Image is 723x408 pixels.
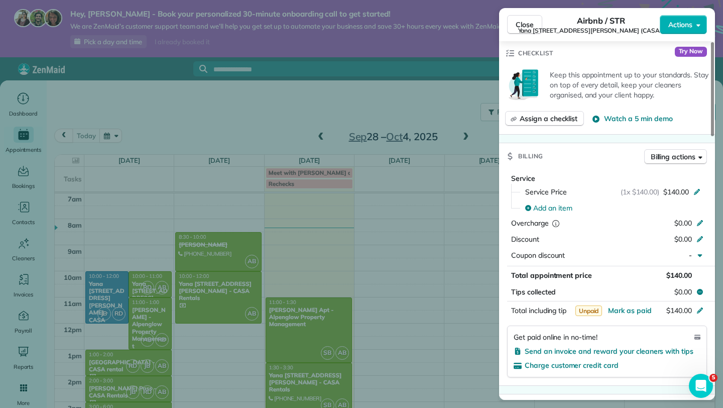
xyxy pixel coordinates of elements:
[604,114,672,124] span: Watch a 5 min demo
[507,285,707,299] button: Tips collected$0.00
[674,287,692,297] span: $0.00
[525,347,693,356] span: Send an invoice and reward your cleaners with tips
[518,27,684,35] span: Yana [STREET_ADDRESS][PERSON_NAME] (CASA Rentals)
[511,271,592,280] span: Total appointment price
[674,219,692,228] span: $0.00
[505,111,584,126] button: Assign a checklist
[519,200,707,216] button: Add an item
[7,4,26,23] button: go back
[157,4,176,23] button: Expand window
[511,306,566,315] span: Total including tip
[689,251,692,260] span: -
[621,187,660,197] span: (1x $140.00)
[689,374,713,398] iframe: Intercom live chat
[511,218,598,228] div: Overcharge
[525,361,619,370] span: Charge customer credit card
[666,271,692,280] span: $140.00
[668,20,692,30] span: Actions
[608,306,652,315] span: Mark as paid
[511,287,556,297] span: Tips collected
[507,15,542,34] button: Close
[520,114,577,124] span: Assign a checklist
[518,151,543,161] span: Billing
[525,187,567,197] span: Service Price
[592,114,672,124] button: Watch a 5 min demo
[519,184,707,200] button: Service Price(1x $140.00)$140.00
[511,235,539,244] span: Discount
[516,20,534,30] span: Close
[575,305,602,316] span: Unpaid
[608,305,652,316] button: Mark as paid
[577,15,625,27] span: Airbnb / STR
[675,47,707,57] span: Try Now
[651,152,695,162] span: Billing actions
[674,235,692,244] span: $0.00
[709,374,717,382] span: 5
[511,174,535,183] span: Service
[511,251,565,260] span: Coupon discount
[518,48,553,58] span: Checklist
[550,70,709,100] p: Keep this appointment up to your standards. Stay on top of every detail, keep your cleaners organ...
[663,187,689,197] span: $140.00
[176,4,194,22] div: Close
[533,203,572,213] span: Add an item
[514,332,597,342] span: Get paid online in no-time!
[666,306,692,315] span: $140.00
